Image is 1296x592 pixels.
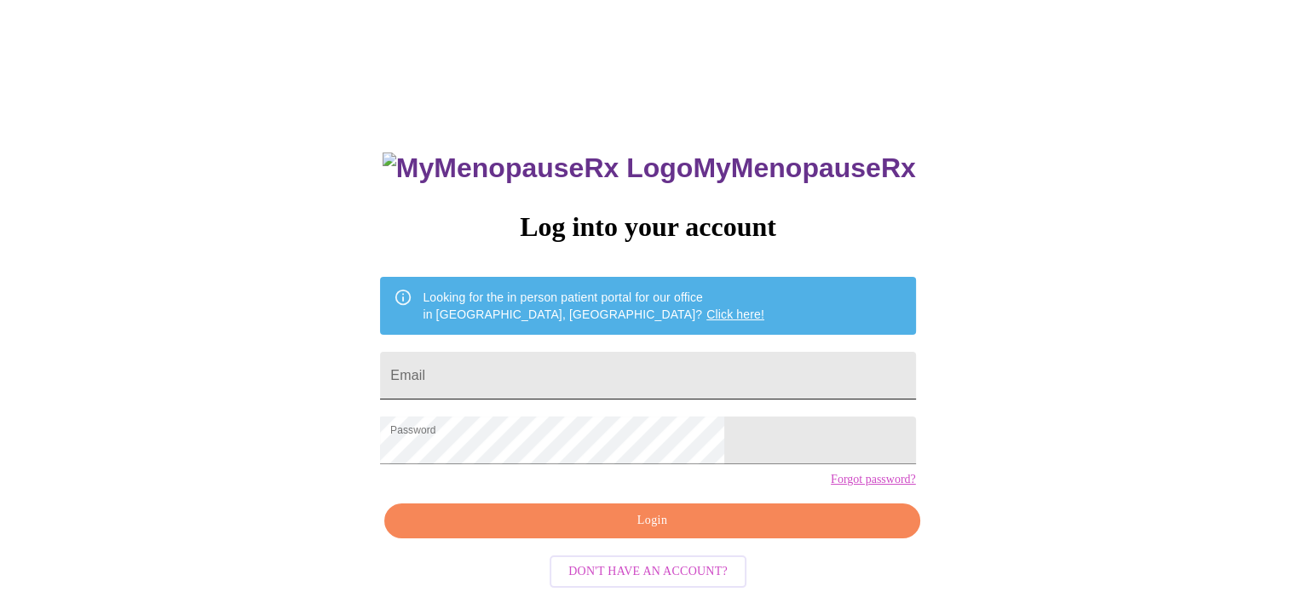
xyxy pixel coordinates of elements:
[545,562,751,577] a: Don't have an account?
[384,503,919,538] button: Login
[706,307,764,321] a: Click here!
[550,555,746,589] button: Don't have an account?
[380,211,915,243] h3: Log into your account
[383,152,693,184] img: MyMenopauseRx Logo
[831,473,916,486] a: Forgot password?
[404,510,900,532] span: Login
[568,561,728,583] span: Don't have an account?
[423,282,764,330] div: Looking for the in person patient portal for our office in [GEOGRAPHIC_DATA], [GEOGRAPHIC_DATA]?
[383,152,916,184] h3: MyMenopauseRx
